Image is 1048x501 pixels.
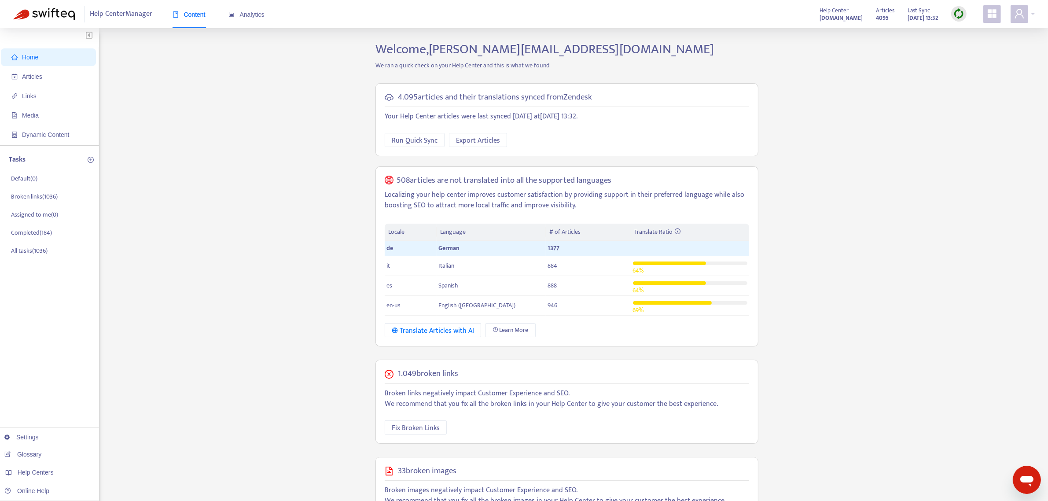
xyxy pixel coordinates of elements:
button: Run Quick Sync [385,133,445,147]
span: Welcome, [PERSON_NAME][EMAIL_ADDRESS][DOMAIN_NAME] [375,38,714,60]
span: link [11,93,18,99]
span: file-image [11,112,18,118]
span: user [1014,8,1025,19]
p: Tasks [9,155,26,165]
a: [DOMAIN_NAME] [820,13,863,23]
span: Articles [876,6,894,15]
span: 64 % [633,265,644,276]
th: Locale [385,224,437,241]
span: 946 [548,300,557,310]
span: area-chart [228,11,235,18]
span: Fix Broken Links [392,423,440,434]
span: cloud-sync [385,93,393,102]
span: plus-circle [88,157,94,163]
p: Broken links negatively impact Customer Experience and SEO. We recommend that you fix all the bro... [385,388,749,409]
h5: 1.049 broken links [398,369,458,379]
img: Swifteq [13,8,75,20]
strong: [DATE] 13:32 [908,13,938,23]
p: Your Help Center articles were last synced [DATE] at [DATE] 13:32 . [385,111,749,122]
th: # of Articles [546,224,631,241]
p: We ran a quick check on your Help Center and this is what we found [369,61,765,70]
p: Assigned to me ( 0 ) [11,210,58,219]
strong: 4095 [876,13,889,23]
p: Localizing your help center improves customer satisfaction by providing support in their preferre... [385,190,749,211]
span: book [173,11,179,18]
a: Settings [4,434,39,441]
span: Articles [22,73,42,80]
span: Help Center Manager [90,6,153,22]
span: Help Center [820,6,849,15]
button: Export Articles [449,133,507,147]
div: Translate Articles with AI [392,325,474,336]
p: Completed ( 184 ) [11,228,52,237]
h5: 33 broken images [398,466,456,476]
span: Home [22,54,38,61]
span: Help Centers [18,469,54,476]
span: 884 [548,261,557,271]
p: All tasks ( 1036 ) [11,246,48,255]
span: Italian [438,261,454,271]
p: Default ( 0 ) [11,174,37,183]
button: Fix Broken Links [385,420,447,435]
span: appstore [987,8,997,19]
span: Last Sync [908,6,930,15]
span: Analytics [228,11,265,18]
th: Language [437,224,546,241]
span: Export Articles [456,135,500,146]
span: 1377 [548,243,559,253]
span: en-us [386,300,401,310]
span: account-book [11,74,18,80]
div: Translate Ratio [635,227,746,237]
span: close-circle [385,370,393,379]
span: file-image [385,467,393,475]
h5: 4.095 articles and their translations synced from Zendesk [398,92,592,103]
span: Content [173,11,206,18]
a: Online Help [4,487,49,494]
span: it [386,261,390,271]
a: Learn More [485,323,536,337]
span: Media [22,112,39,119]
span: global [385,176,393,186]
p: Broken links ( 1036 ) [11,192,58,201]
span: Learn More [500,325,529,335]
button: Translate Articles with AI [385,323,481,337]
span: English ([GEOGRAPHIC_DATA]) [438,300,515,310]
span: German [438,243,460,253]
span: 69 % [633,305,644,315]
span: 64 % [633,285,644,295]
span: 888 [548,280,557,291]
span: container [11,132,18,138]
span: Run Quick Sync [392,135,438,146]
h5: 508 articles are not translated into all the supported languages [397,176,612,186]
span: de [386,243,393,253]
span: home [11,54,18,60]
span: Links [22,92,37,99]
span: Dynamic Content [22,131,69,138]
img: sync.dc5367851b00ba804db3.png [953,8,964,19]
span: es [386,280,392,291]
a: Glossary [4,451,41,458]
iframe: Schaltfläche zum Öffnen des Messaging-Fensters [1013,466,1041,494]
span: Spanish [438,280,458,291]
